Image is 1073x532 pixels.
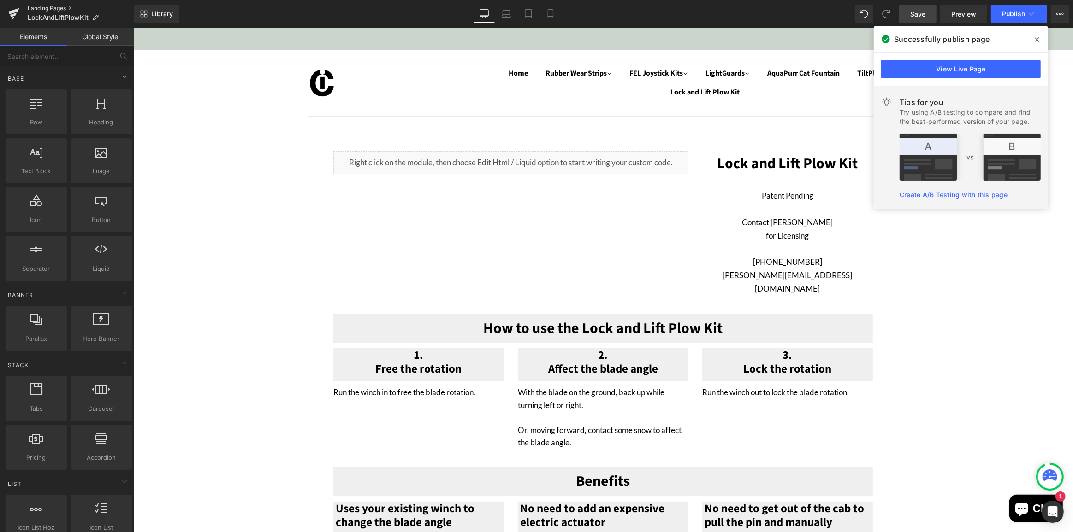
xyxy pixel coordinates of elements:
[877,5,895,23] button: Redo
[495,5,517,23] a: Laptop
[375,36,404,55] a: Home
[900,108,1041,126] div: Try using A/B testing to compare and find the best-performed version of your page.
[569,334,740,348] h1: Lock the rotation
[73,404,129,414] span: Carousel
[873,467,932,497] inbox-online-store-chat: Shopify online store chat
[202,474,368,502] h1: Uses your existing winch to change the blade angle
[951,9,976,19] span: Preview
[8,166,64,176] span: Text Block
[569,241,740,268] div: [PERSON_NAME][EMAIL_ADDRESS][DOMAIN_NAME]
[571,474,737,515] h1: No need to get out of the cab to pull the pin and manually reposition the blade.
[73,264,129,274] span: Liquid
[73,117,129,127] span: Heading
[200,358,371,371] p: Run the winch in to free the blade rotation.
[900,134,1041,181] img: tip.png
[881,97,892,108] img: light.svg
[67,28,134,46] a: Global Style
[569,228,740,241] div: [PHONE_NUMBER]
[405,36,488,55] a: Rubber Wear Strips
[151,10,173,18] span: Library
[473,5,495,23] a: Desktop
[8,404,64,414] span: Tabs
[717,36,761,55] a: TiltPlow
[569,358,740,371] p: Run the winch out to lock the blade rotation.
[489,36,564,55] a: FEL Joystick Kits
[73,166,129,176] span: Image
[7,361,30,369] span: Stack
[28,5,134,12] a: Landing Pages
[1051,5,1069,23] button: More
[8,215,64,225] span: Icon
[385,358,555,383] p: With the blade on the ground, back up while turning left or right.
[855,5,873,23] button: Undo
[940,5,987,23] a: Preview
[73,334,129,344] span: Hero Banner
[569,321,740,334] h1: 3.
[8,117,64,127] span: Row
[73,215,129,225] span: Button
[1042,501,1064,523] div: Open Intercom Messenger
[7,74,25,83] span: Base
[530,55,606,74] a: Lock and Lift Plow Kit
[200,445,740,462] h1: Benefits
[7,291,34,299] span: Banner
[8,334,64,344] span: Parallax
[627,36,716,55] a: AquaPurr Cat Fountain
[200,292,740,310] h1: How to use the Lock and Lift Plow Kit
[753,6,765,17] a: Cart
[539,5,562,23] a: Mobile
[900,97,1041,108] div: Tips for you
[200,321,371,334] h1: 1.
[134,5,179,23] a: New Library
[881,60,1041,78] a: View Live Page
[569,202,740,215] div: for Licensing
[175,41,202,69] img: chalmersinnovations.com
[28,14,89,21] span: LockAndLiftPlowKit
[517,5,539,23] a: Tablet
[7,479,23,488] span: List
[900,191,1008,199] a: Create A/B Testing with this page
[385,334,555,348] h1: Affect the blade angle
[200,334,371,348] h1: Free the rotation
[8,264,64,274] span: Separator
[8,453,64,462] span: Pricing
[569,123,740,148] h1: Lock and Lift Plow Kit
[569,188,740,202] div: Contact [PERSON_NAME]
[73,453,129,462] span: Accordion
[569,162,740,175] div: Patent Pending
[387,474,553,502] h1: No need to add an expensive electric actuator
[894,34,990,45] span: Successfully publish page
[385,321,555,334] h1: 2.
[1002,10,1025,18] span: Publish
[991,5,1047,23] button: Publish
[385,396,555,421] p: Or, moving forward, contact some snow to affect the blade angle.
[565,36,626,55] a: LightGuards
[910,9,925,19] span: Save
